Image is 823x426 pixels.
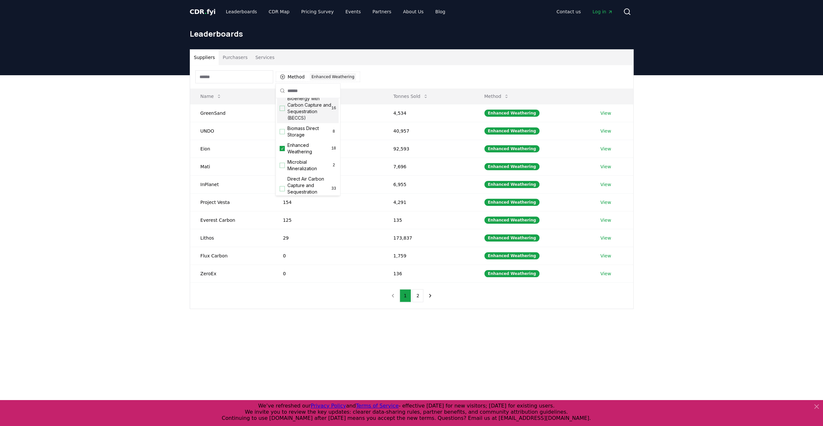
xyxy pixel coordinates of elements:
span: 16 [332,106,336,111]
span: Microbial Mineralization [287,159,332,172]
a: View [600,235,611,241]
span: 8 [332,129,336,134]
a: View [600,163,611,170]
td: 7,696 [383,158,474,175]
td: UNDO [190,122,273,140]
div: Enhanced Weathering [310,73,356,80]
span: Direct Air Carbon Capture and Sequestration (DACCS) [287,176,332,202]
a: Log in [587,6,618,18]
td: Everest Carbon [190,211,273,229]
div: Enhanced Weathering [484,270,540,277]
button: Tonnes Sold [388,90,433,103]
td: 237 [272,175,383,193]
td: 0 [272,265,383,282]
a: Pricing Survey [296,6,339,18]
td: 4,291 [383,193,474,211]
span: Log in [592,8,612,15]
span: 33 [332,186,336,191]
div: Enhanced Weathering [484,163,540,170]
div: Enhanced Weathering [484,217,540,224]
div: Enhanced Weathering [484,199,540,206]
a: Blog [430,6,451,18]
a: View [600,199,611,206]
a: CDR.fyi [190,7,216,16]
button: Method [479,90,514,103]
span: Biomass Direct Storage [287,125,332,138]
td: 135 [383,211,474,229]
a: Partners [367,6,396,18]
button: Suppliers [190,50,219,65]
a: Leaderboards [221,6,262,18]
td: Lithos [190,229,273,247]
td: Flux Carbon [190,247,273,265]
td: Mati [190,158,273,175]
div: Enhanced Weathering [484,181,540,188]
td: 125 [272,211,383,229]
td: ZeroEx [190,265,273,282]
a: View [600,181,611,188]
div: Enhanced Weathering [484,252,540,259]
a: View [600,217,611,223]
td: GreenSand [190,104,273,122]
td: 894 [272,140,383,158]
button: next page [425,289,436,302]
td: 154 [272,193,383,211]
td: 6,955 [383,175,474,193]
td: 92,593 [383,140,474,158]
a: View [600,146,611,152]
a: CDR Map [263,6,295,18]
h1: Leaderboards [190,29,634,39]
a: View [600,110,611,116]
span: Enhanced Weathering [287,142,331,155]
span: Bioenergy with Carbon Capture and Sequestration (BECCS) [287,95,332,121]
div: Enhanced Weathering [484,127,540,135]
nav: Main [551,6,618,18]
span: . [204,8,207,16]
td: 40,957 [383,122,474,140]
td: InPlanet [190,175,273,193]
span: 2 [332,163,336,168]
button: Services [251,50,278,65]
button: MethodEnhanced Weathering [276,72,360,82]
div: Enhanced Weathering [484,145,540,152]
button: 2 [412,289,424,302]
button: 1 [400,289,411,302]
td: 670 [272,158,383,175]
nav: Main [221,6,450,18]
a: Events [340,6,366,18]
div: Enhanced Weathering [484,234,540,242]
td: 136 [383,265,474,282]
a: View [600,253,611,259]
span: CDR fyi [190,8,216,16]
td: 29 [272,229,383,247]
td: Eion [190,140,273,158]
td: 0 [272,247,383,265]
button: Purchasers [219,50,251,65]
a: About Us [398,6,429,18]
td: Project Vesta [190,193,273,211]
td: 4,534 [383,104,474,122]
span: 18 [332,146,336,151]
a: Contact us [551,6,586,18]
a: View [600,270,611,277]
td: 4,174 [272,122,383,140]
td: 1,759 [383,247,474,265]
button: Name [195,90,227,103]
a: View [600,128,611,134]
div: Enhanced Weathering [484,110,540,117]
td: 4,200 [272,104,383,122]
td: 173,837 [383,229,474,247]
